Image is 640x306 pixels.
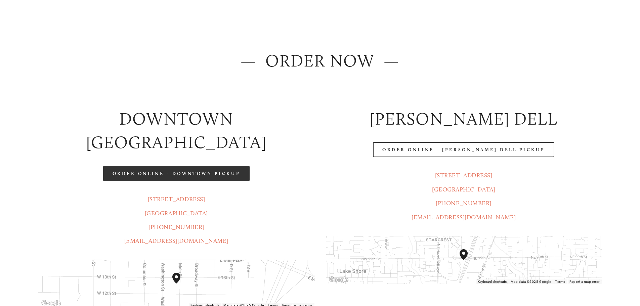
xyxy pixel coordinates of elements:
h2: Downtown [GEOGRAPHIC_DATA] [38,107,314,155]
a: [PHONE_NUMBER] [148,223,204,231]
a: Open this area in Google Maps (opens a new window) [328,275,350,284]
a: Order Online - Downtown pickup [103,166,250,181]
a: [PHONE_NUMBER] [436,200,492,207]
a: [GEOGRAPHIC_DATA] [145,210,208,217]
h2: [PERSON_NAME] DELL [326,107,602,131]
div: Amaro's Table 1220 Main Street vancouver, United States [172,273,188,294]
a: Terms [555,280,565,283]
a: [EMAIL_ADDRESS][DOMAIN_NAME] [124,237,228,245]
button: Keyboard shortcuts [478,279,507,284]
a: Report a map error [569,280,600,283]
div: Amaro's Table 816 Northeast 98th Circle Vancouver, WA, 98665, United States [460,249,476,271]
img: Google [328,275,350,284]
span: Map data ©2025 Google [511,280,551,283]
a: Order Online - [PERSON_NAME] Dell Pickup [373,142,554,157]
h2: — ORDER NOW — [38,49,601,73]
a: [GEOGRAPHIC_DATA] [432,186,495,193]
a: [EMAIL_ADDRESS][DOMAIN_NAME] [412,214,516,221]
a: [STREET_ADDRESS] [435,172,493,179]
a: [STREET_ADDRESS] [148,195,205,203]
